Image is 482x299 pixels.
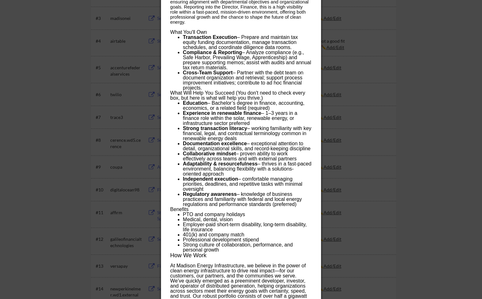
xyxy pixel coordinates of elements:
li: Professional development stipend [183,237,312,242]
b: Adaptability & resourcefulness [183,161,258,166]
li: Medical, dental, vision [183,217,312,222]
b: Documentation excellence [183,141,247,146]
li: – Bachelor’s degree in finance, accounting, economics, or a related field (required) [183,101,312,111]
li: Employer-paid short-term disability, long-term disability, life insurance [183,222,312,232]
b: Regulatory awareness [183,191,237,197]
b: Independent execution [183,176,238,182]
h3: What You'll Own [170,30,312,35]
b: Education [183,100,207,106]
b: Compliance & Reporting [183,50,242,55]
li: – thrives in a fast-paced environment, balancing flexibility with a solutions-oriented approach [183,161,312,177]
li: – knowledge of business practices and familiarity with federal and local energy regulations and p... [183,192,312,207]
li: – proven ability to work effectively across teams and with external partners [183,151,312,161]
li: – 1–3 years in a finance role within the solar, renewable energy, or infrastructure sector preferred [183,111,312,126]
li: – Partner with the debt team on document organization and retrieval; support process improvement ... [183,70,312,90]
li: 401(k) and company match [183,232,312,237]
li: – Prepare and maintain tax equity funding documentation, manage transaction schedules, and coordi... [183,35,312,50]
li: – exceptional attention to detail, organizational skills, and record-keeping discipline [183,141,312,151]
li: – working familiarity with key financial, legal, and contractual terminology common in renewable ... [183,126,312,141]
b: Cross-Team Support [183,70,233,75]
b: Collaborative mindset [183,151,236,156]
b: Transaction Execution [183,34,237,40]
h3: What Will Help You Succeed (You don't need to check every box, but here is what will help you thr... [170,90,312,101]
span: How We Work [170,252,206,259]
b: Strong transaction literacy [183,126,247,131]
li: – Analyze compliance (e.g., Safe Harbor, Prevailing Wage, Apprenticeship) and prepare supporting ... [183,50,312,70]
li: PTO and company holidays [183,212,312,217]
b: Experience in renewable finance [183,110,261,116]
li: Strong culture of collaboration, performance, and personal growth [183,242,312,252]
h3: Benefits [170,207,312,212]
li: – comfortable managing priorities, deadlines, and repetitive tasks with minimal oversight [183,177,312,192]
